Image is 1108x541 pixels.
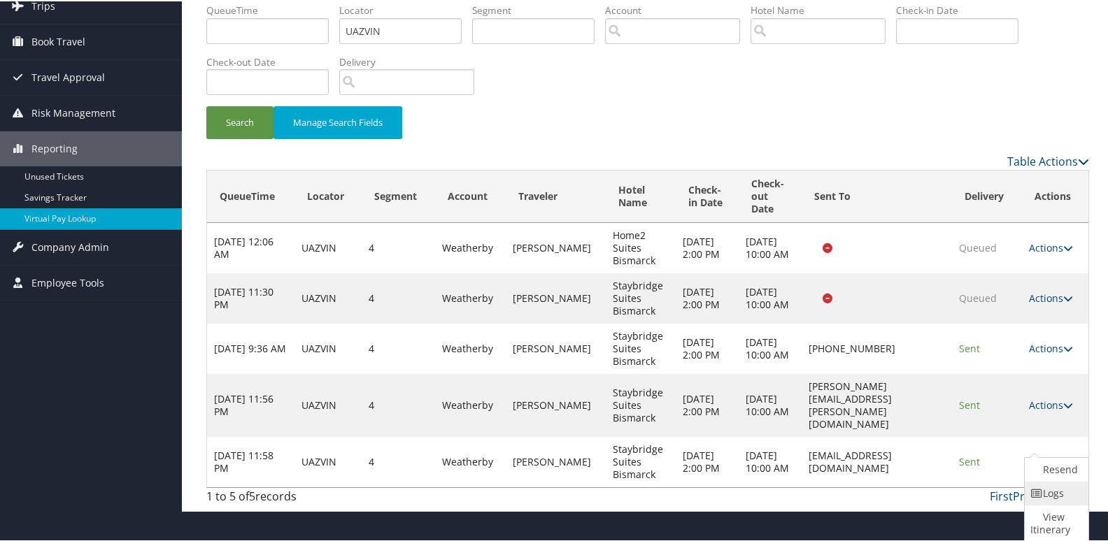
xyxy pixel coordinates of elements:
td: [DATE] 11:30 PM [207,272,294,322]
td: [DATE] 12:06 AM [207,222,294,272]
td: [PERSON_NAME][EMAIL_ADDRESS][PERSON_NAME][DOMAIN_NAME] [802,373,952,435]
td: [DATE] 2:00 PM [676,322,739,373]
td: UAZVIN [294,322,362,373]
td: [DATE] 10:00 AM [739,322,802,373]
td: [DATE] 2:00 PM [676,222,739,272]
td: [PERSON_NAME] [506,435,606,486]
td: Staybridge Suites Bismarck [606,322,676,373]
td: [EMAIL_ADDRESS][DOMAIN_NAME] [802,435,952,486]
label: Locator [339,2,472,16]
td: Weatherby [435,435,506,486]
span: Book Travel [31,23,85,58]
a: Actions [1029,240,1073,253]
td: [PHONE_NUMBER] [802,322,952,373]
th: Account: activate to sort column ascending [435,169,506,222]
td: [DATE] 2:00 PM [676,435,739,486]
td: Home2 Suites Bismarck [606,222,676,272]
th: Sent To: activate to sort column ascending [802,169,952,222]
td: [DATE] 11:56 PM [207,373,294,435]
th: Actions [1022,169,1089,222]
button: Search [206,105,274,138]
a: First [990,487,1013,503]
th: Locator: activate to sort column ascending [294,169,362,222]
th: Segment: activate to sort column ascending [362,169,435,222]
th: Hotel Name: activate to sort column ascending [606,169,676,222]
span: Queued [959,290,997,303]
td: [PERSON_NAME] [506,322,606,373]
td: [DATE] 2:00 PM [676,373,739,435]
span: Sent [959,454,980,467]
td: Weatherby [435,373,506,435]
th: Check-out Date: activate to sort column ascending [739,169,802,222]
th: Check-in Date: activate to sort column ascending [676,169,739,222]
a: View Itinerary [1025,504,1085,540]
a: Actions [1029,454,1073,467]
td: 4 [362,435,435,486]
span: Sent [959,340,980,354]
td: 4 [362,272,435,322]
td: Staybridge Suites Bismarck [606,272,676,322]
td: [DATE] 10:00 AM [739,272,802,322]
td: [DATE] 11:58 PM [207,435,294,486]
td: [PERSON_NAME] [506,373,606,435]
td: 4 [362,322,435,373]
th: Delivery: activate to sort column ascending [952,169,1022,222]
td: UAZVIN [294,435,362,486]
td: [PERSON_NAME] [506,272,606,322]
td: UAZVIN [294,373,362,435]
td: [DATE] 2:00 PM [676,272,739,322]
a: Actions [1029,290,1073,303]
a: Resend [1025,456,1085,480]
a: Prev [1013,487,1037,503]
label: Account [605,2,751,16]
td: Staybridge Suites Bismarck [606,435,676,486]
a: Logs [1025,480,1085,504]
td: [DATE] 10:00 AM [739,222,802,272]
td: [DATE] 10:00 AM [739,373,802,435]
label: QueueTime [206,2,339,16]
label: Check-out Date [206,54,339,68]
td: Weatherby [435,222,506,272]
label: Segment [472,2,605,16]
label: Check-in Date [896,2,1029,16]
span: Sent [959,397,980,410]
td: UAZVIN [294,222,362,272]
span: Queued [959,240,997,253]
th: Traveler: activate to sort column ascending [506,169,606,222]
span: 5 [249,487,255,503]
a: Actions [1029,397,1073,410]
a: Actions [1029,340,1073,354]
a: Table Actions [1007,152,1089,168]
th: QueueTime: activate to sort column ascending [207,169,294,222]
span: Travel Approval [31,59,105,94]
label: Delivery [339,54,485,68]
label: Hotel Name [751,2,896,16]
td: [PERSON_NAME] [506,222,606,272]
td: UAZVIN [294,272,362,322]
td: [DATE] 10:00 AM [739,435,802,486]
div: 1 to 5 of records [206,486,411,510]
span: Risk Management [31,94,115,129]
td: [DATE] 9:36 AM [207,322,294,373]
td: Weatherby [435,322,506,373]
span: Employee Tools [31,264,104,299]
td: Weatherby [435,272,506,322]
span: Reporting [31,130,78,165]
td: 4 [362,373,435,435]
button: Manage Search Fields [274,105,402,138]
span: Company Admin [31,229,109,264]
td: 4 [362,222,435,272]
td: Staybridge Suites Bismarck [606,373,676,435]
